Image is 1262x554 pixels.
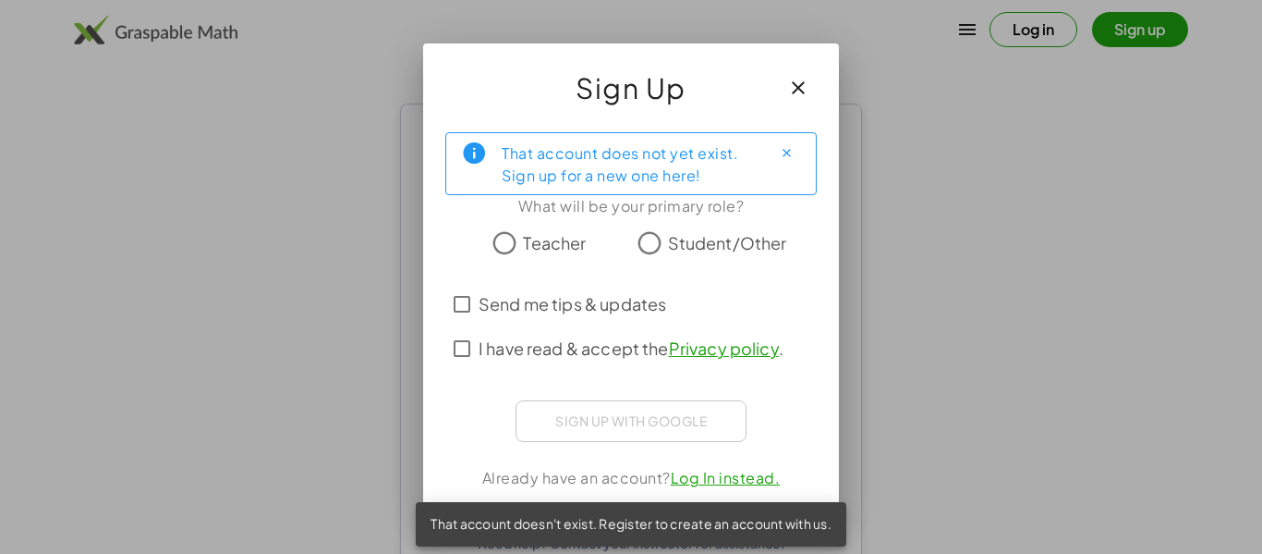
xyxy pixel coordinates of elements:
[502,141,757,187] div: That account does not yet exist. Sign up for a new one here!
[668,230,787,255] span: Student/Other
[479,336,783,361] span: I have read & accept the .
[576,66,686,110] span: Sign Up
[445,195,817,217] div: What will be your primary role?
[771,139,801,168] button: Close
[445,467,817,489] div: Already have an account?
[523,230,586,255] span: Teacher
[416,502,846,547] div: That account doesn't exist. Register to create an account with us.
[671,468,781,487] a: Log In instead.
[479,291,666,316] span: Send me tips & updates
[669,338,779,359] a: Privacy policy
